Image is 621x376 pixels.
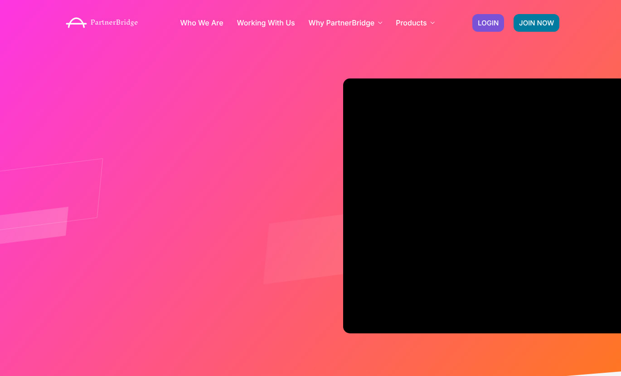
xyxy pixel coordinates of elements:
a: LOGIN [472,14,504,32]
span: JOIN NOW [519,20,554,26]
a: Products [396,19,434,26]
a: JOIN NOW [514,14,559,32]
a: Working With Us [237,19,295,26]
a: Why PartnerBridge [309,19,383,26]
span: LOGIN [478,20,499,26]
a: Who We Are [180,19,223,26]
